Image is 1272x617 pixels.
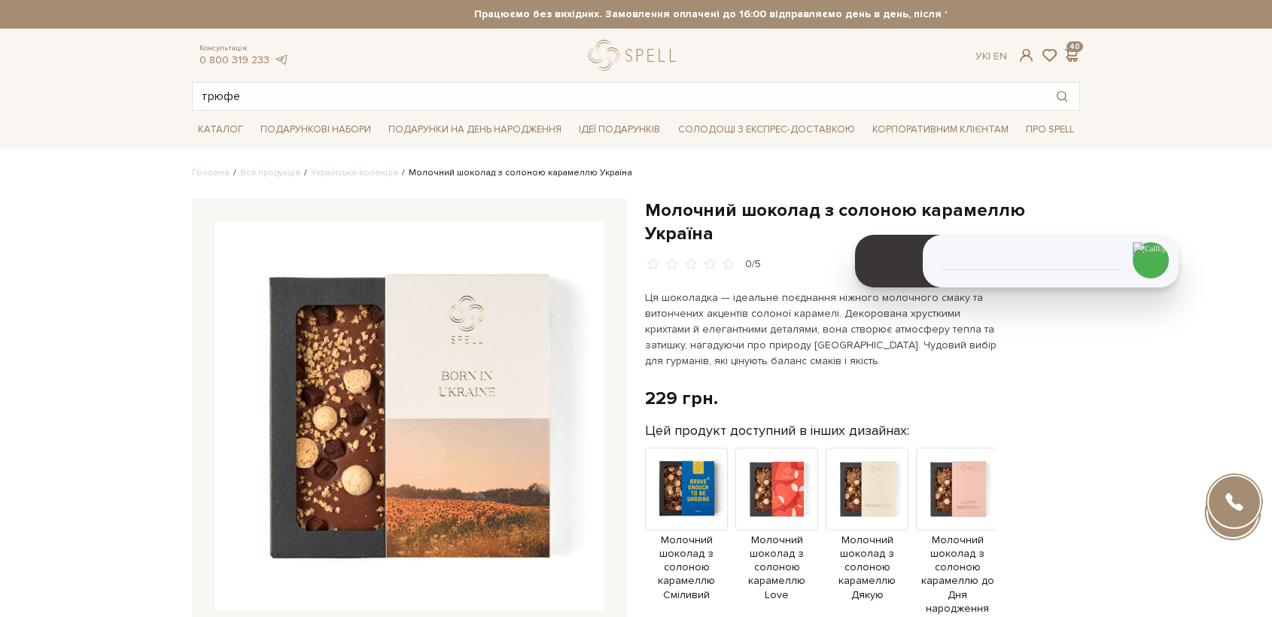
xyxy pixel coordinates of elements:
[645,448,728,530] img: Продукт
[645,422,909,439] label: Цей продукт доступний в інших дизайнах:
[573,118,666,141] span: Ідеї подарунків
[826,482,908,602] a: Молочний шоколад з солоною карамеллю Дякую
[866,117,1015,142] a: Корпоративним клієнтам
[311,167,398,178] a: Українська колекція
[826,533,908,602] span: Молочний шоколад з солоною карамеллю Дякую
[215,221,604,611] img: Молочний шоколад з солоною карамеллю Україна
[735,482,818,602] a: Молочний шоколад з солоною карамеллю Love
[826,448,908,530] img: Продукт
[199,44,288,53] span: Консультація:
[994,50,1007,62] a: En
[193,83,1045,110] input: Пошук товару у каталозі
[589,40,683,71] a: logo
[645,290,998,369] p: Ця шоколадка — ідеальне поєднання ніжного молочного смаку та витончених акцентів солоної карамелі...
[645,387,718,410] div: 229 грн.
[745,257,761,272] div: 0/5
[199,53,269,66] a: 0 800 319 233
[1020,118,1080,141] span: Про Spell
[672,117,861,142] a: Солодощі з експрес-доставкою
[975,50,1007,63] div: Ук
[916,448,999,530] img: Продукт
[735,533,818,602] span: Молочний шоколад з солоною карамеллю Love
[645,199,1080,245] h1: Молочний шоколад з солоною карамеллю Україна
[398,166,632,180] li: Молочний шоколад з солоною карамеллю Україна
[645,533,728,602] span: Молочний шоколад з солоною карамеллю Сміливий
[254,118,377,141] span: Подарункові набори
[382,118,568,141] span: Подарунки на День народження
[192,167,230,178] a: Головна
[240,167,300,178] a: Вся продукція
[273,53,288,66] a: telegram
[1045,83,1079,110] button: Пошук товару у каталозі
[988,50,991,62] span: |
[645,482,728,602] a: Молочний шоколад з солоною карамеллю Сміливий
[735,448,818,530] img: Продукт
[325,8,1213,21] strong: Працюємо без вихідних. Замовлення оплачені до 16:00 відправляємо день в день, після 16:00 - насту...
[192,118,249,141] span: Каталог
